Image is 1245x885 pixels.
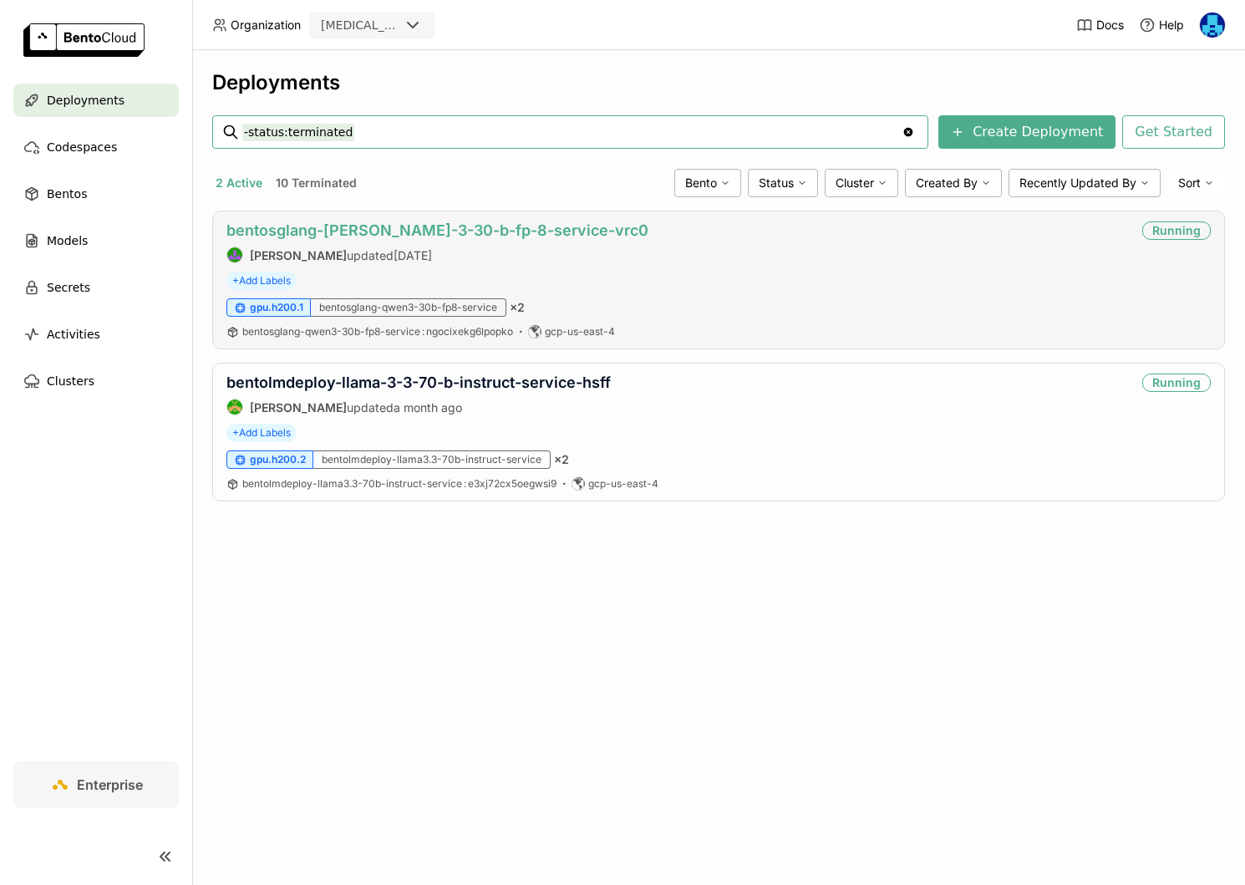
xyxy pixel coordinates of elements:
[250,453,306,466] span: gpu.h200.2
[250,248,347,262] strong: [PERSON_NAME]
[272,172,360,194] button: 10 Terminated
[1159,18,1184,33] span: Help
[47,277,90,298] span: Secrets
[226,399,611,415] div: updated
[226,247,648,263] div: updated
[242,325,513,338] span: bentosglang-qwen3-30b-fp8-service ngocixekg6lpopko
[1009,169,1161,197] div: Recently Updated By
[13,271,179,304] a: Secrets
[510,300,525,315] span: × 2
[1122,115,1225,149] button: Get Started
[227,247,242,262] img: Shenyang Zhao
[916,175,978,191] span: Created By
[1142,374,1211,392] div: Running
[227,399,242,415] img: Steve Guo
[250,400,347,415] strong: [PERSON_NAME]
[242,477,556,491] a: bentolmdeploy-llama3.3-70b-instruct-service:e3xj72cx5oegwsi9
[401,18,403,34] input: Selected revia.
[77,776,143,793] span: Enterprise
[242,119,902,145] input: Search
[545,325,615,338] span: gcp-us-east-4
[13,224,179,257] a: Models
[1139,17,1184,33] div: Help
[1167,169,1225,197] div: Sort
[13,761,179,808] a: Enterprise
[212,172,266,194] button: 2 Active
[47,371,94,391] span: Clusters
[226,424,297,442] span: +Add Labels
[13,177,179,211] a: Bentos
[685,175,717,191] span: Bento
[554,452,569,467] span: × 2
[1019,175,1136,191] span: Recently Updated By
[905,169,1002,197] div: Created By
[825,169,898,197] div: Cluster
[1178,175,1201,191] span: Sort
[47,231,88,251] span: Models
[242,477,556,490] span: bentolmdeploy-llama3.3-70b-instruct-service e3xj72cx5oegwsi9
[1200,13,1225,38] img: Yi Guo
[1096,18,1124,33] span: Docs
[13,84,179,117] a: Deployments
[311,298,506,317] div: bentosglang-qwen3-30b-fp8-service
[47,324,100,344] span: Activities
[226,221,648,239] a: bentosglang-[PERSON_NAME]-3-30-b-fp-8-service-vrc0
[226,272,297,290] span: +Add Labels
[242,325,513,338] a: bentosglang-qwen3-30b-fp8-service:ngocixekg6lpopko
[212,70,1225,95] div: Deployments
[47,184,87,204] span: Bentos
[313,450,551,469] div: bentolmdeploy-llama3.3-70b-instruct-service
[47,137,117,157] span: Codespaces
[836,175,874,191] span: Cluster
[759,175,794,191] span: Status
[250,301,303,314] span: gpu.h200.1
[588,477,658,491] span: gcp-us-east-4
[13,318,179,351] a: Activities
[231,18,301,33] span: Organization
[13,364,179,398] a: Clusters
[902,125,915,139] svg: Clear value
[13,130,179,164] a: Codespaces
[1142,221,1211,240] div: Running
[674,169,741,197] div: Bento
[321,17,399,33] div: [MEDICAL_DATA]
[226,374,611,391] a: bentolmdeploy-llama-3-3-70-b-instruct-service-hsff
[464,477,466,490] span: :
[23,23,145,57] img: logo
[1076,17,1124,33] a: Docs
[47,90,124,110] span: Deployments
[394,400,462,415] span: a month ago
[422,325,424,338] span: :
[394,248,432,262] span: [DATE]
[748,169,818,197] div: Status
[938,115,1115,149] button: Create Deployment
